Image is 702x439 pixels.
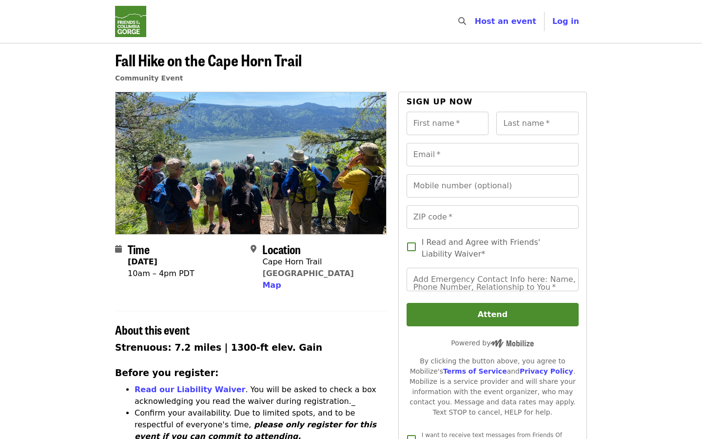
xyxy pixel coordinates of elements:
button: Attend [407,303,579,326]
span: Time [128,240,150,258]
a: Read our Liability Waiver [135,385,245,394]
img: Fall Hike on the Cape Horn Trail organized by Friends Of The Columbia Gorge [116,92,386,234]
button: Map [262,279,281,291]
input: Email [407,143,579,166]
i: map-marker-alt icon [251,244,256,254]
img: Powered by Mobilize [490,339,534,348]
strong: [DATE] [128,257,157,266]
img: Friends Of The Columbia Gorge - Home [115,6,146,37]
p: . You will be asked to check a box acknowledging you read the waiver during registration._ [135,384,387,407]
a: Community Event [115,74,183,82]
h3: Before you register: [115,366,387,380]
input: Last name [496,112,579,135]
span: Powered by [451,339,534,347]
div: Cape Horn Trail [262,256,353,268]
span: About this event [115,321,190,338]
i: calendar icon [115,244,122,254]
input: Mobile number (optional) [407,174,579,198]
i: search icon [458,17,466,26]
div: 10am – 4pm PDT [128,268,195,279]
span: Log in [552,17,579,26]
button: Log in [545,12,587,31]
span: Map [262,280,281,290]
a: [GEOGRAPHIC_DATA] [262,269,353,278]
span: Location [262,240,301,258]
input: First name [407,112,489,135]
input: Search [472,10,480,33]
a: Terms of Service [443,367,507,375]
input: ZIP code [407,205,579,229]
span: Fall Hike on the Cape Horn Trail [115,48,302,71]
div: By clicking the button above, you agree to Mobilize's and . Mobilize is a service provider and wi... [407,356,579,418]
a: Privacy Policy [520,367,573,375]
h3: Strenuous: 7.2 miles | 1300-ft elev. Gain [115,341,387,355]
input: Add Emergency Contact Info here: Name, Phone Number, Relationship to You [407,268,579,291]
span: I Read and Agree with Friends' Liability Waiver* [422,237,571,260]
span: Sign up now [407,97,473,106]
a: Host an event [475,17,536,26]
